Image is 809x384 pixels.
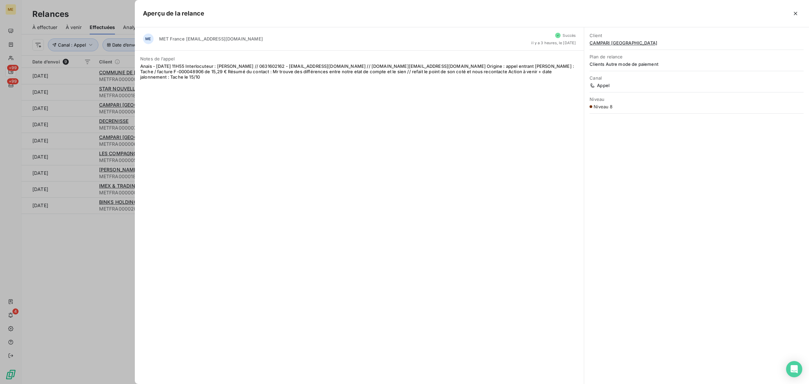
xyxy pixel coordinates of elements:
span: MET France [EMAIL_ADDRESS][DOMAIN_NAME] [159,36,263,42]
span: Appel [590,83,804,88]
div: Open Intercom Messenger [786,361,802,377]
span: Plan de relance [590,54,804,59]
span: Succès [563,33,576,38]
span: il y a 3 heures, le [DATE] [531,41,576,45]
span: Notes de l’appel [140,56,578,61]
span: Clients Autre mode de paiement [590,61,804,67]
span: CAMPARI [GEOGRAPHIC_DATA] [590,40,804,46]
h5: Aperçu de la relance [143,9,204,18]
span: Niveau [590,97,804,102]
div: ME [143,33,154,44]
span: Niveau 8 [594,104,612,109]
span: Anais - [DATE] 11H55 Interlocuteur : [PERSON_NAME] // 0631602162 - [EMAIL_ADDRESS][DOMAIN_NAME] /... [140,63,578,80]
span: Canal [590,75,804,81]
span: Client [590,33,804,38]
